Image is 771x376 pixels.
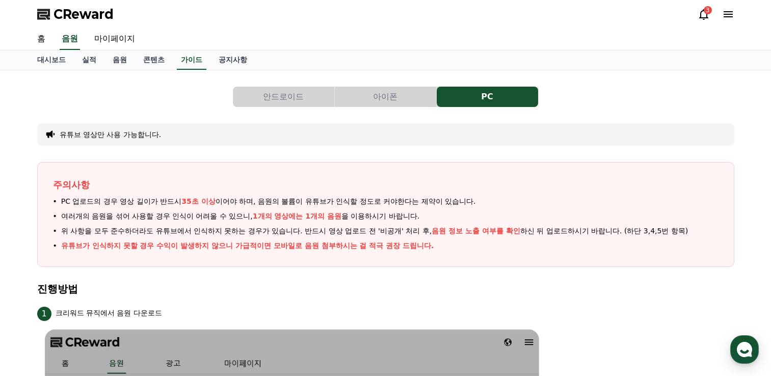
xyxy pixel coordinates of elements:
[74,50,104,70] a: 실적
[29,50,74,70] a: 대시보드
[60,29,80,50] a: 음원
[37,307,51,321] span: 1
[432,227,520,235] span: 음원 정보 노출 여부를 확인
[233,87,335,107] a: 안드로이드
[29,29,54,50] a: 홈
[233,87,334,107] button: 안드로이드
[56,308,162,318] p: 크리워드 뮤직에서 음원 다운로드
[54,6,114,22] span: CReward
[135,50,173,70] a: 콘텐츠
[253,212,341,220] span: 1개의 영상에는 1개의 음원
[37,6,114,22] a: CReward
[61,226,688,236] span: 위 사항을 모두 준수하더라도 유튜브에서 인식하지 못하는 경우가 있습니다. 반드시 영상 업로드 전 '비공개' 처리 후, 하신 뒤 업로드하시기 바랍니다. (하단 3,4,5번 항목)
[104,50,135,70] a: 음원
[181,197,215,205] span: 35초 이상
[61,196,476,207] span: PC 업로드의 경우 영상 길이가 반드시 이어야 하며, 음원의 볼륨이 유튜브가 인식할 정도로 커야한다는 제약이 있습니다.
[437,87,538,107] button: PC
[61,240,434,251] p: 유튜브가 인식하지 못할 경우 수익이 발생하지 않으니 가급적이면 모바일로 음원 첨부하시는 걸 적극 권장 드립니다.
[210,50,255,70] a: 공지사항
[704,6,712,14] div: 3
[61,211,420,222] span: 여러개의 음원을 섞어 사용할 경우 인식이 어려울 수 있으니, 을 이용하시기 바랍니다.
[698,8,710,20] a: 3
[53,178,719,192] p: 주의사항
[177,50,206,70] a: 가이드
[335,87,436,107] button: 아이폰
[37,283,734,294] h4: 진행방법
[60,129,162,140] button: 유튜브 영상만 사용 가능합니다.
[86,29,143,50] a: 마이페이지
